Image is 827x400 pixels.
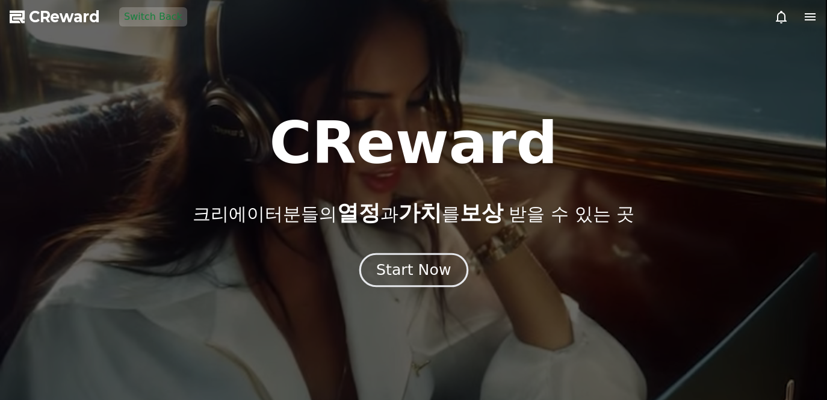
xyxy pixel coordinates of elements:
p: 크리에이터분들의 과 를 받을 수 있는 곳 [193,201,634,225]
h1: CReward [269,114,557,172]
a: Start Now [362,266,466,277]
div: Start Now [376,260,451,280]
button: Switch Back [119,7,187,26]
span: CReward [29,7,100,26]
span: 열정 [337,200,380,225]
span: 가치 [398,200,442,225]
button: Start Now [359,253,468,287]
a: CReward [10,7,100,26]
span: 보상 [460,200,503,225]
